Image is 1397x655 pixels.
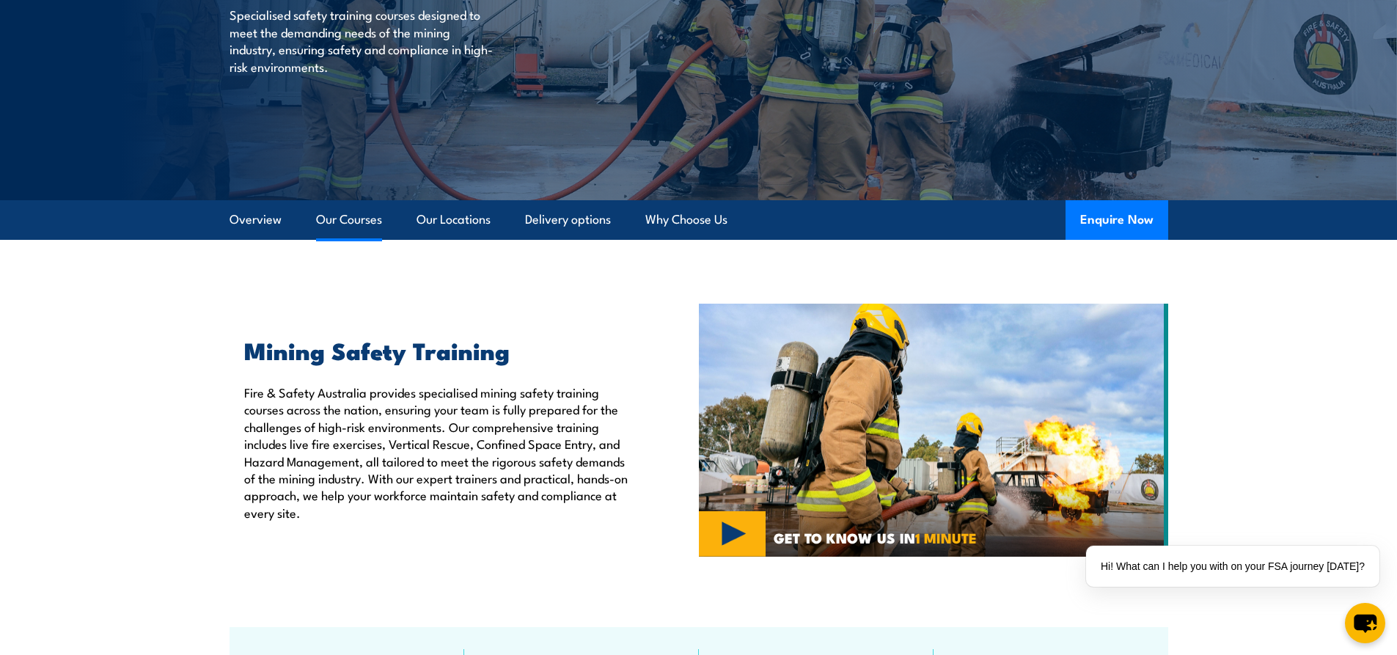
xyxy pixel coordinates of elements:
a: Our Locations [417,200,491,239]
a: Why Choose Us [645,200,727,239]
a: Our Courses [316,200,382,239]
h2: Mining Safety Training [244,340,631,360]
strong: 1 MINUTE [915,527,977,548]
img: MINING SAFETY TRAINING COURSES [699,304,1168,557]
p: Specialised safety training courses designed to meet the demanding needs of the mining industry, ... [230,6,497,75]
p: Fire & Safety Australia provides specialised mining safety training courses across the nation, en... [244,384,631,521]
button: Enquire Now [1066,200,1168,240]
button: chat-button [1345,603,1385,643]
div: Hi! What can I help you with on your FSA journey [DATE]? [1086,546,1379,587]
span: GET TO KNOW US IN [774,531,977,544]
a: Overview [230,200,282,239]
a: Delivery options [525,200,611,239]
